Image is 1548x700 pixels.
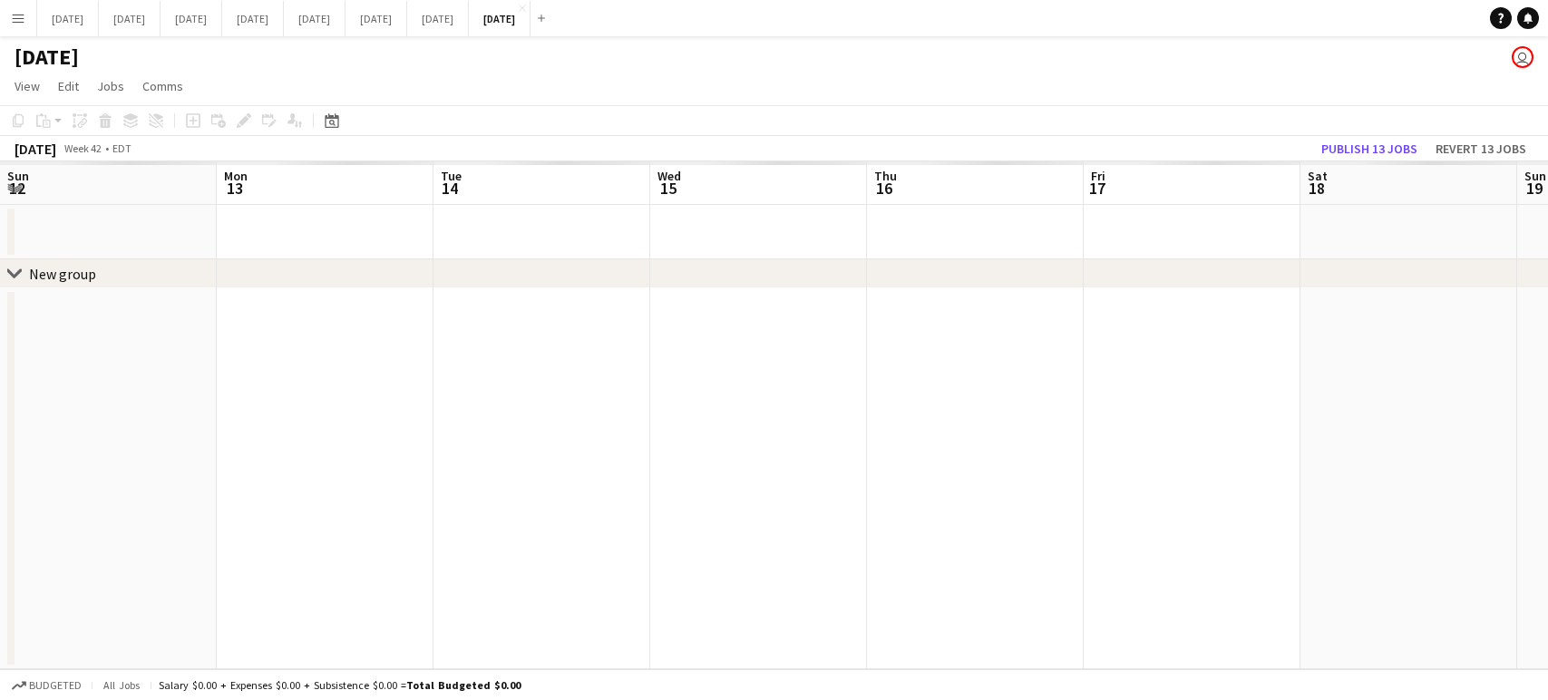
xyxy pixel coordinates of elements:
span: 15 [655,178,681,199]
a: Jobs [90,74,131,98]
span: Week 42 [60,141,105,155]
span: Jobs [97,78,124,94]
span: Sun [7,168,29,184]
span: Tue [441,168,462,184]
button: Publish 13 jobs [1314,137,1425,160]
span: All jobs [100,678,143,692]
span: Thu [874,168,897,184]
span: Wed [657,168,681,184]
div: EDT [112,141,131,155]
span: 17 [1088,178,1105,199]
button: [DATE] [346,1,407,36]
app-user-avatar: Jolanta Rokowski [1512,46,1533,68]
h1: [DATE] [15,44,79,71]
a: Comms [135,74,190,98]
span: Sun [1524,168,1546,184]
button: [DATE] [161,1,222,36]
span: View [15,78,40,94]
div: [DATE] [15,140,56,158]
span: 12 [5,178,29,199]
a: View [7,74,47,98]
span: Sat [1308,168,1328,184]
span: 19 [1522,178,1546,199]
span: 16 [871,178,897,199]
button: [DATE] [222,1,284,36]
button: [DATE] [284,1,346,36]
button: Budgeted [9,676,84,695]
button: [DATE] [469,1,531,36]
span: 18 [1305,178,1328,199]
span: Budgeted [29,679,82,692]
button: [DATE] [407,1,469,36]
span: Comms [142,78,183,94]
div: Salary $0.00 + Expenses $0.00 + Subsistence $0.00 = [159,678,521,692]
span: Mon [224,168,248,184]
span: Edit [58,78,79,94]
span: Fri [1091,168,1105,184]
button: Revert 13 jobs [1428,137,1533,160]
span: 14 [438,178,462,199]
button: [DATE] [37,1,99,36]
span: Total Budgeted $0.00 [406,678,521,692]
a: Edit [51,74,86,98]
div: New group [29,265,96,283]
span: 13 [221,178,248,199]
button: [DATE] [99,1,161,36]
